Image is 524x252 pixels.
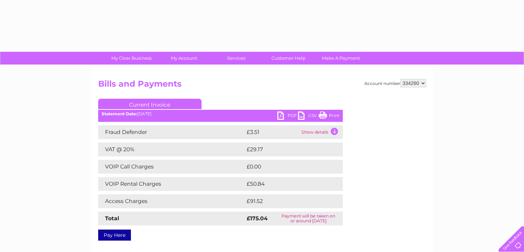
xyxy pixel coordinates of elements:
a: My Clear Business [103,52,160,65]
td: £0.00 [245,160,327,174]
a: Current Invoice [98,99,202,109]
td: £91.52 [245,194,328,208]
strong: £175.04 [247,215,268,222]
td: Show details [300,125,343,139]
a: Pay Here [98,230,131,241]
td: £50.84 [245,177,329,191]
a: PDF [277,112,298,122]
td: VOIP Call Charges [98,160,245,174]
a: Make A Payment [312,52,369,65]
td: Access Charges [98,194,245,208]
div: [DATE] [98,112,343,116]
a: My Account [155,52,212,65]
h2: Bills and Payments [98,79,426,92]
b: Statement Date: [102,111,137,116]
a: CSV [298,112,319,122]
strong: Total [105,215,119,222]
td: £29.17 [245,143,328,156]
td: Fraud Defender [98,125,245,139]
td: VOIP Rental Charges [98,177,245,191]
a: Print [319,112,339,122]
a: Customer Help [260,52,317,65]
div: Account number [364,79,426,87]
a: Services [208,52,265,65]
td: Payment will be taken on or around [DATE] [274,212,343,225]
td: VAT @ 20% [98,143,245,156]
td: £3.51 [245,125,300,139]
